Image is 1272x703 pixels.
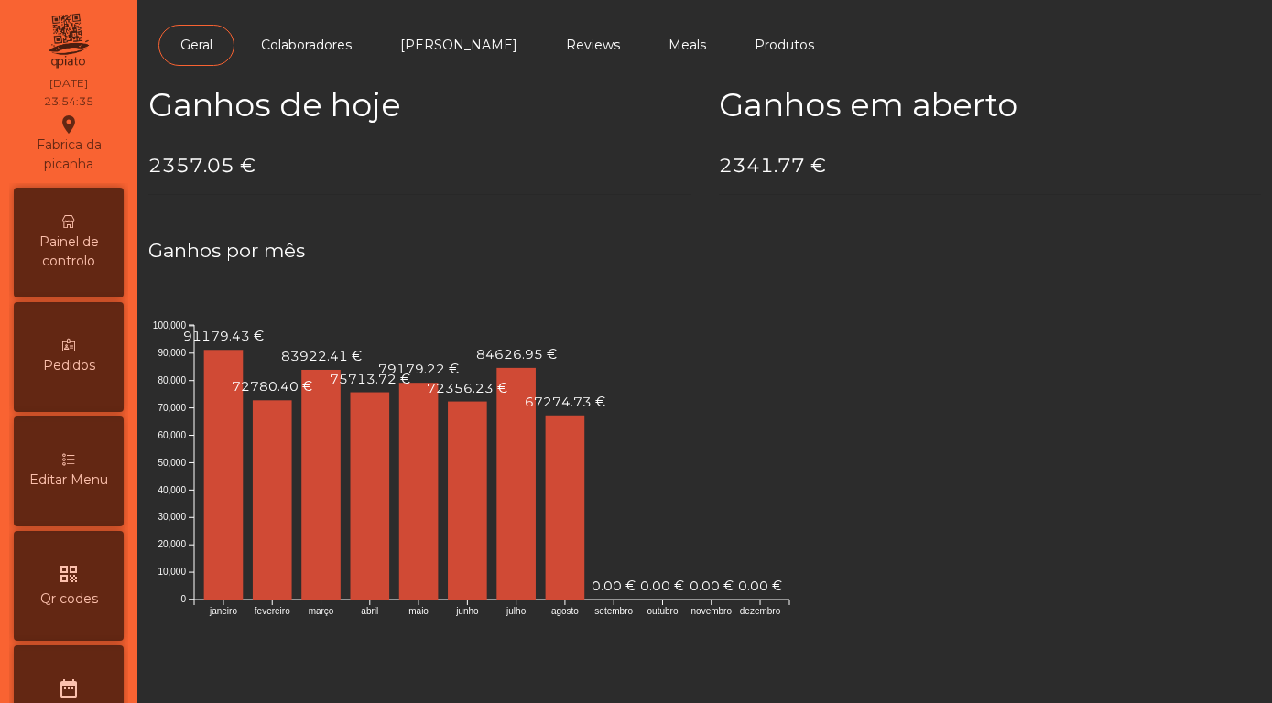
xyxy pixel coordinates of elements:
i: qr_code [58,563,80,585]
text: julho [506,606,527,616]
h2: Ganhos em aberto [719,86,1262,124]
text: janeiro [209,606,237,616]
a: Colaboradores [239,25,374,66]
text: 70,000 [158,403,186,413]
a: Reviews [544,25,642,66]
text: março [309,606,334,616]
text: fevereiro [255,606,290,616]
text: 0.00 € [640,578,684,594]
h4: 2357.05 € [148,152,691,179]
h4: Ganhos por mês [148,237,1261,265]
a: Meals [647,25,728,66]
text: abril [361,606,378,616]
text: agosto [551,606,579,616]
text: novembro [691,606,733,616]
text: setembro [594,606,633,616]
text: 30,000 [158,512,186,522]
text: 0.00 € [690,578,734,594]
text: 10,000 [158,567,186,577]
text: 83922.41 € [281,348,362,364]
div: [DATE] [49,75,88,92]
a: Geral [158,25,234,66]
i: location_on [58,114,80,135]
text: 50,000 [158,458,186,468]
text: 91179.43 € [183,328,264,344]
text: 60,000 [158,430,186,440]
text: 100,000 [153,320,187,330]
span: Pedidos [43,356,95,375]
span: Editar Menu [29,470,108,490]
text: 80,000 [158,375,186,385]
text: 75713.72 € [330,370,410,386]
text: outubro [647,606,679,616]
span: Qr codes [40,589,98,609]
text: 0.00 € [592,578,636,594]
a: [PERSON_NAME] [378,25,539,66]
text: 20,000 [158,539,186,549]
span: Painel de controlo [18,233,119,271]
text: 40,000 [158,484,186,494]
text: junho [455,606,479,616]
text: 84626.95 € [476,346,557,362]
div: Fabrica da picanha [15,114,123,174]
text: maio [408,606,429,616]
img: qpiato [46,9,91,73]
h2: Ganhos de hoje [148,86,691,124]
h4: 2341.77 € [719,152,1262,179]
text: 90,000 [158,348,186,358]
div: 23:54:35 [44,93,93,110]
i: date_range [58,677,80,699]
a: Produtos [733,25,836,66]
text: dezembro [740,606,781,616]
text: 0.00 € [738,578,782,594]
text: 67274.73 € [525,394,605,410]
text: 72356.23 € [427,379,507,395]
text: 79179.22 € [378,361,459,377]
text: 0 [180,594,186,604]
text: 72780.40 € [232,378,312,395]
